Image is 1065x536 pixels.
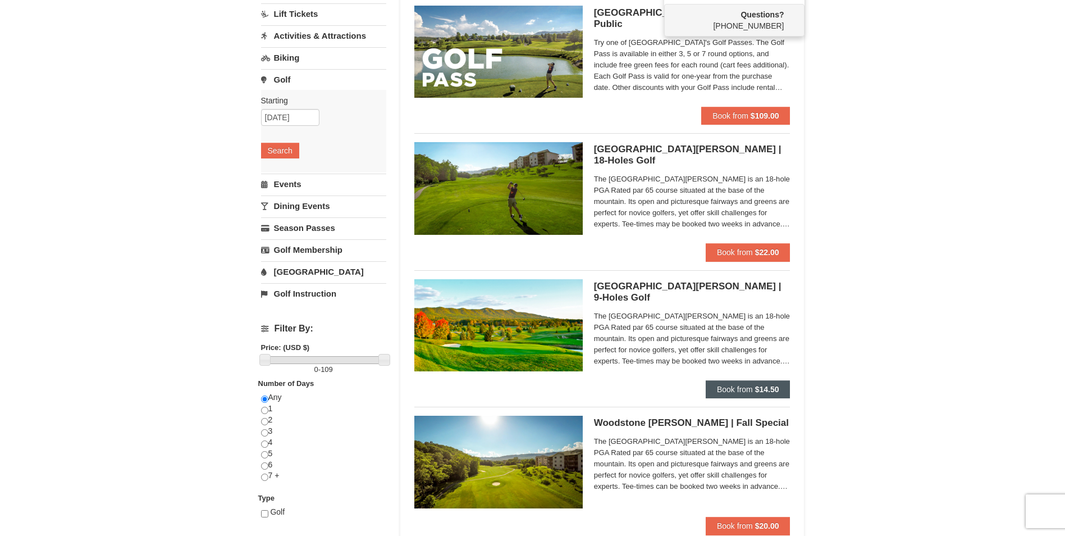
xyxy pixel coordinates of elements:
span: 0 [314,365,318,374]
h4: Filter By: [261,324,386,334]
button: Book from $14.50 [706,380,790,398]
span: Book from [717,248,753,257]
button: Book from $20.00 [706,517,790,535]
a: Events [261,174,386,194]
strong: Questions? [741,10,784,19]
strong: Price: (USD $) [261,343,310,352]
div: Any 1 2 3 4 5 6 7 + [261,392,386,493]
span: Book from [717,521,753,530]
a: Golf Instruction [261,283,386,304]
span: 109 [321,365,333,374]
span: The [GEOGRAPHIC_DATA][PERSON_NAME] is an 18-hole PGA Rated par 65 course situated at the base of ... [594,436,790,492]
label: - [261,364,386,375]
span: The [GEOGRAPHIC_DATA][PERSON_NAME] is an 18-hole PGA Rated par 65 course situated at the base of ... [594,311,790,367]
span: Golf [270,507,285,516]
button: Book from $109.00 [701,107,790,125]
strong: $14.50 [755,385,779,394]
button: Book from $22.00 [706,243,790,261]
h5: [GEOGRAPHIC_DATA] Golf Pass - General Public [594,7,790,30]
strong: $22.00 [755,248,779,257]
span: Book from [712,111,748,120]
span: The [GEOGRAPHIC_DATA][PERSON_NAME] is an 18-hole PGA Rated par 65 course situated at the base of ... [594,174,790,230]
strong: $20.00 [755,521,779,530]
h5: [GEOGRAPHIC_DATA][PERSON_NAME] | 9-Holes Golf [594,281,790,303]
img: 6619859-85-1f84791f.jpg [414,142,583,234]
span: [PHONE_NUMBER] [673,9,784,30]
a: [GEOGRAPHIC_DATA] [261,261,386,282]
button: Search [261,143,299,158]
h5: [GEOGRAPHIC_DATA][PERSON_NAME] | 18-Holes Golf [594,144,790,166]
span: Try one of [GEOGRAPHIC_DATA]'s Golf Passes. The Golf Pass is available in either 3, 5 or 7 round ... [594,37,790,93]
h5: Woodstone [PERSON_NAME] | Fall Special [594,417,790,429]
strong: Number of Days [258,379,314,388]
span: Book from [717,385,753,394]
a: Season Passes [261,217,386,238]
img: 6619859-87-49ad91d4.jpg [414,279,583,371]
a: Golf Membership [261,239,386,260]
a: Lift Tickets [261,3,386,24]
img: #5 @ Woodstone Meadows GC [414,416,583,508]
a: Biking [261,47,386,68]
a: Golf [261,69,386,90]
a: Activities & Attractions [261,25,386,46]
img: 6619859-108-f6e09677.jpg [414,6,583,98]
strong: $109.00 [751,111,779,120]
strong: Type [258,494,275,502]
a: Dining Events [261,196,386,216]
label: Starting [261,95,378,106]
